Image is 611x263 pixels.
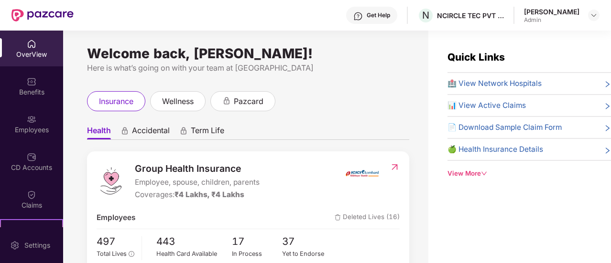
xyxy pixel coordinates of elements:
[604,124,611,133] span: right
[232,249,283,259] div: In Process
[97,212,135,223] span: Employees
[282,234,333,250] span: 37
[367,11,390,19] div: Get Help
[232,234,283,250] span: 17
[135,177,260,188] span: Employee, spouse, children, parents
[135,189,260,200] div: Coverages:
[156,249,232,259] div: Health Card Available
[335,212,400,223] span: Deleted Lives (16)
[481,170,487,177] span: down
[422,10,429,21] span: N
[234,95,263,107] span: pazcard
[87,50,409,57] div: Welcome back, [PERSON_NAME]!
[135,161,260,176] span: Group Health Insurance
[87,62,409,74] div: Here is what’s going on with your team at [GEOGRAPHIC_DATA]
[97,234,134,250] span: 497
[27,190,36,200] img: svg+xml;base64,PHN2ZyBpZD0iQ2xhaW0iIHhtbG5zPSJodHRwOi8vd3d3LnczLm9yZy8yMDAwL3N2ZyIgd2lkdGg9IjIwIi...
[447,144,543,155] span: 🍏 Health Insurance Details
[447,100,526,111] span: 📊 View Active Claims
[97,167,125,195] img: logo
[156,234,232,250] span: 443
[179,126,188,135] div: animation
[27,152,36,162] img: svg+xml;base64,PHN2ZyBpZD0iQ0RfQWNjb3VudHMiIGRhdGEtbmFtZT0iQ0QgQWNjb3VudHMiIHhtbG5zPSJodHRwOi8vd3...
[191,126,224,139] span: Term Life
[335,214,341,221] img: deleteIcon
[99,95,133,107] span: insurance
[175,190,244,199] span: ₹4 Lakhs, ₹4 Lakhs
[162,95,194,107] span: wellness
[604,146,611,155] span: right
[10,241,20,250] img: svg+xml;base64,PHN2ZyBpZD0iU2V0dGluZy0yMHgyMCIgeG1sbnM9Imh0dHA6Ly93d3cudzMub3JnLzIwMDAvc3ZnIiB3aW...
[437,11,504,20] div: NCIRCLE TEC PVT LTD
[120,126,129,135] div: animation
[129,251,134,256] span: info-circle
[22,241,53,250] div: Settings
[222,96,231,105] div: animation
[390,162,400,172] img: RedirectIcon
[590,11,598,19] img: svg+xml;base64,PHN2ZyBpZD0iRHJvcGRvd24tMzJ4MzIiIHhtbG5zPSJodHRwOi8vd3d3LnczLm9yZy8yMDAwL3N2ZyIgd2...
[344,161,380,185] img: insurerIcon
[604,80,611,89] span: right
[447,51,505,63] span: Quick Links
[27,77,36,86] img: svg+xml;base64,PHN2ZyBpZD0iQmVuZWZpdHMiIHhtbG5zPSJodHRwOi8vd3d3LnczLm9yZy8yMDAwL3N2ZyIgd2lkdGg9Ij...
[447,168,611,179] div: View More
[524,16,579,24] div: Admin
[132,126,170,139] span: Accidental
[604,102,611,111] span: right
[353,11,363,21] img: svg+xml;base64,PHN2ZyBpZD0iSGVscC0zMngzMiIgeG1sbnM9Imh0dHA6Ly93d3cudzMub3JnLzIwMDAvc3ZnIiB3aWR0aD...
[11,9,74,21] img: New Pazcare Logo
[97,250,127,257] span: Total Lives
[27,115,36,124] img: svg+xml;base64,PHN2ZyBpZD0iRW1wbG95ZWVzIiB4bWxucz0iaHR0cDovL3d3dy53My5vcmcvMjAwMC9zdmciIHdpZHRoPS...
[87,126,111,139] span: Health
[447,122,562,133] span: 📄 Download Sample Claim Form
[282,249,333,259] div: Yet to Endorse
[524,7,579,16] div: [PERSON_NAME]
[447,78,542,89] span: 🏥 View Network Hospitals
[27,39,36,49] img: svg+xml;base64,PHN2ZyBpZD0iSG9tZSIgeG1sbnM9Imh0dHA6Ly93d3cudzMub3JnLzIwMDAvc3ZnIiB3aWR0aD0iMjAiIG...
